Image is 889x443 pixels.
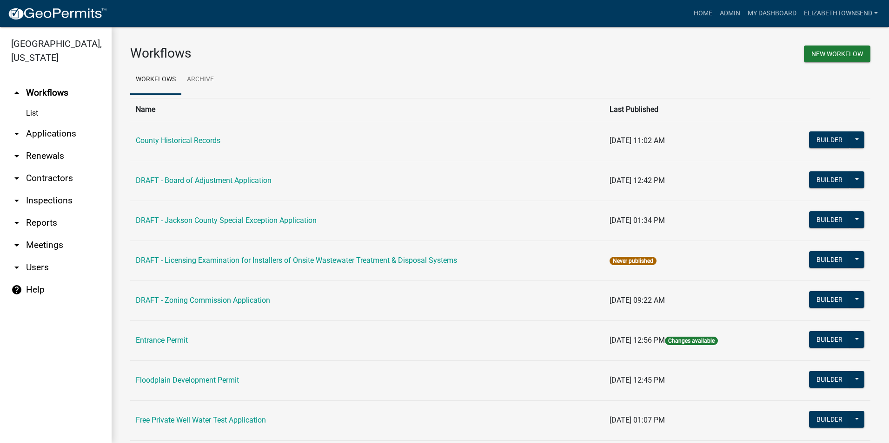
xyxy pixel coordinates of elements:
i: arrow_drop_down [11,195,22,206]
a: Archive [181,65,219,95]
a: My Dashboard [744,5,800,22]
button: Builder [809,411,850,428]
a: County Historical Records [136,136,220,145]
th: Last Published [604,98,775,121]
a: DRAFT - Jackson County Special Exception Application [136,216,317,225]
button: Builder [809,331,850,348]
button: Builder [809,251,850,268]
i: help [11,284,22,295]
button: Builder [809,211,850,228]
span: [DATE] 09:22 AM [610,296,665,305]
i: arrow_drop_down [11,240,22,251]
span: Changes available [665,337,718,345]
span: Never published [610,257,657,265]
span: [DATE] 12:56 PM [610,336,665,345]
a: ElizabethTownsend [800,5,882,22]
button: Builder [809,291,850,308]
i: arrow_drop_down [11,262,22,273]
button: Builder [809,171,850,188]
i: arrow_drop_down [11,173,22,184]
a: Workflows [130,65,181,95]
h3: Workflows [130,46,493,61]
button: Builder [809,371,850,388]
a: DRAFT - Licensing Examination for Installers of Onsite Wastewater Treatment & Disposal Systems [136,256,457,265]
a: Entrance Permit [136,336,188,345]
i: arrow_drop_up [11,87,22,98]
th: Name [130,98,604,121]
a: Admin [716,5,744,22]
a: DRAFT - Zoning Commission Application [136,296,270,305]
button: New Workflow [804,46,870,62]
i: arrow_drop_down [11,217,22,228]
span: [DATE] 12:42 PM [610,176,665,185]
span: [DATE] 01:07 PM [610,416,665,424]
i: arrow_drop_down [11,128,22,139]
span: [DATE] 11:02 AM [610,136,665,145]
a: Home [690,5,716,22]
button: Builder [809,131,850,148]
i: arrow_drop_down [11,150,22,162]
span: [DATE] 12:45 PM [610,376,665,384]
a: Free Private Well Water Test Application [136,416,266,424]
span: [DATE] 01:34 PM [610,216,665,225]
a: DRAFT - Board of Adjustment Application [136,176,272,185]
a: Floodplain Development Permit [136,376,239,384]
